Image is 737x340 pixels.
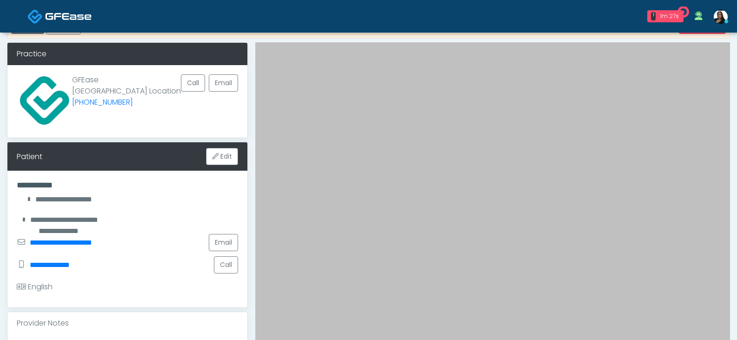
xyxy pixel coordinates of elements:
a: Email [209,74,238,92]
button: Call [214,256,238,273]
div: Provider Notes [7,312,247,334]
img: Provider image [17,74,72,128]
div: Practice [7,43,247,65]
img: Veronica Weatherspoon [714,10,728,24]
img: Docovia [45,12,92,21]
a: Docovia [27,1,92,31]
div: 1 [651,12,656,20]
div: Patient [17,151,42,162]
a: [PHONE_NUMBER] [72,97,133,107]
a: 1 1m 27s [642,7,689,26]
img: Docovia [27,9,43,24]
div: English [17,281,53,293]
a: Email [209,234,238,251]
button: Edit [206,148,238,165]
p: GFEase [GEOGRAPHIC_DATA] Location [72,74,181,121]
button: Open LiveChat chat widget [7,4,35,32]
div: 1m 27s [659,12,680,20]
button: Call [181,74,205,92]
